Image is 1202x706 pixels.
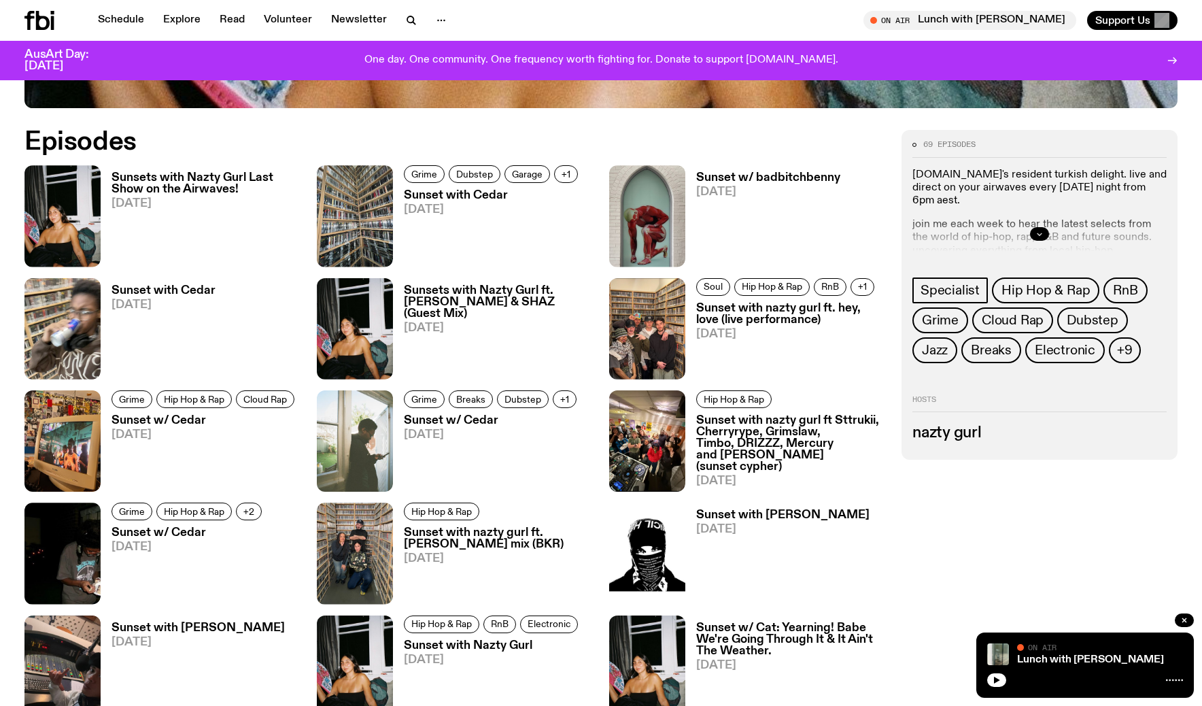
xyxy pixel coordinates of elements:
[323,11,395,30] a: Newsletter
[101,172,300,267] a: Sunsets with Nazty Gurl Last Show on the Airwaves![DATE]
[236,503,262,520] button: +2
[696,303,885,326] h3: Sunset with nazty gurl ft. hey, love (live performance)
[696,524,870,535] span: [DATE]
[101,527,266,604] a: Sunset w/ Cedar[DATE]
[696,172,840,184] h3: Sunset w/ badbitchbenny
[101,285,216,380] a: Sunset with Cedar[DATE]
[520,616,578,633] a: Electronic
[111,299,216,311] span: [DATE]
[404,204,582,216] span: [DATE]
[119,506,145,516] span: Grime
[685,303,885,380] a: Sunset with nazty gurl ft. hey, love (live performance)[DATE]
[921,283,980,298] span: Specialist
[1113,283,1137,298] span: RnB
[404,616,479,633] a: Hip Hop & Rap
[364,54,838,67] p: One day. One community. One frequency worth fighting for. Donate to support [DOMAIN_NAME].
[111,285,216,297] h3: Sunset with Cedar
[696,186,840,198] span: [DATE]
[685,172,840,267] a: Sunset w/ badbitchbenny[DATE]
[404,527,593,550] h3: Sunset with nazty gurl ft. [PERSON_NAME] mix (BKR)
[411,169,437,179] span: Grime
[456,169,493,179] span: Dubstep
[696,415,885,473] h3: Sunset with nazty gurl ft Sttrukii, Cherryrype, Grimslaw, Timbo, DRIZZZ, Mercury and [PERSON_NAME...
[685,509,870,604] a: Sunset with [PERSON_NAME][DATE]
[1028,643,1057,652] span: On Air
[111,390,152,408] a: Grime
[858,282,867,292] span: +1
[696,660,885,671] span: [DATE]
[111,415,298,426] h3: Sunset w/ Cedar
[404,654,582,666] span: [DATE]
[111,541,266,553] span: [DATE]
[317,165,393,267] img: A corner shot of the fbi music library
[512,169,543,179] span: Garage
[1035,343,1095,358] span: Electronic
[111,429,298,441] span: [DATE]
[449,390,493,408] a: Breaks
[992,278,1099,303] a: Hip Hop & Rap
[156,390,232,408] a: Hip Hop & Rap
[912,337,957,363] a: Jazz
[393,527,593,604] a: Sunset with nazty gurl ft. [PERSON_NAME] mix (BKR)[DATE]
[1103,278,1147,303] a: RnB
[1057,307,1128,333] a: Dubstep
[111,172,300,195] h3: Sunsets with Nazty Gurl Last Show on the Airwaves!
[483,616,516,633] a: RnB
[111,503,152,520] a: Grime
[971,343,1012,358] span: Breaks
[119,394,145,404] span: Grime
[404,285,593,320] h3: Sunsets with Nazty Gurl ft. [PERSON_NAME] & SHAZ (Guest Mix)
[863,11,1076,30] button: On AirLunch with [PERSON_NAME]
[243,394,287,404] span: Cloud Rap
[982,313,1044,328] span: Cloud Rap
[851,278,874,296] button: +1
[236,390,294,408] a: Cloud Rap
[562,169,570,179] span: +1
[404,640,582,652] h3: Sunset with Nazty Gurl
[922,343,948,358] span: Jazz
[256,11,320,30] a: Volunteer
[504,394,541,404] span: Dubstep
[155,11,209,30] a: Explore
[411,506,472,516] span: Hip Hop & Rap
[411,619,472,629] span: Hip Hop & Rap
[101,415,298,492] a: Sunset w/ Cedar[DATE]
[1001,283,1090,298] span: Hip Hop & Rap
[491,619,509,629] span: RnB
[1087,11,1178,30] button: Support Us
[742,282,802,292] span: Hip Hop & Rap
[696,390,772,408] a: Hip Hop & Rap
[912,169,1167,208] p: [DOMAIN_NAME]'s resident turkish delight. live and direct on your airwaves every [DATE] night fro...
[404,429,581,441] span: [DATE]
[404,165,445,183] a: Grime
[704,282,723,292] span: Soul
[90,11,152,30] a: Schedule
[243,506,254,516] span: +2
[696,622,885,657] h3: Sunset w/ Cat: Yearning! Babe We're Going Through It & It Ain't The Weather.
[404,390,445,408] a: Grime
[961,337,1021,363] a: Breaks
[1095,14,1150,27] span: Support Us
[912,426,1167,441] h3: nazty gurl
[211,11,253,30] a: Read
[449,165,500,183] a: Dubstep
[164,506,224,516] span: Hip Hop & Rap
[1109,337,1141,363] button: +9
[456,394,485,404] span: Breaks
[554,165,578,183] button: +1
[528,619,570,629] span: Electronic
[404,415,581,426] h3: Sunset w/ Cedar
[393,415,581,492] a: Sunset w/ Cedar[DATE]
[821,282,839,292] span: RnB
[922,313,959,328] span: Grime
[1067,313,1118,328] span: Dubstep
[111,527,266,539] h3: Sunset w/ Cedar
[111,637,285,648] span: [DATE]
[24,49,111,72] h3: AusArt Day: [DATE]
[1025,337,1105,363] a: Electronic
[404,503,479,520] a: Hip Hop & Rap
[696,329,885,340] span: [DATE]
[560,394,569,404] span: +1
[497,390,549,408] a: Dubstep
[1017,654,1164,665] a: Lunch with [PERSON_NAME]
